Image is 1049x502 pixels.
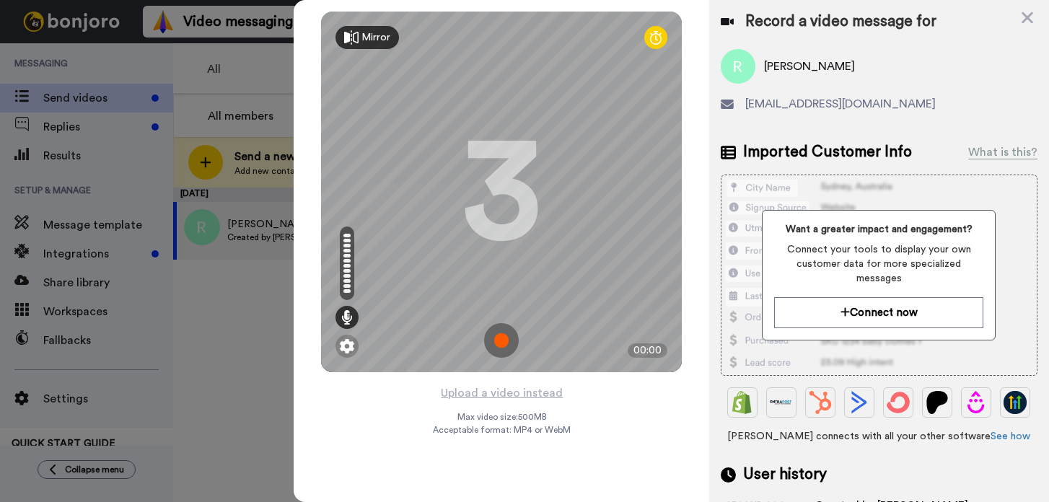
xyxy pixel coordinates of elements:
[774,222,983,237] span: Want a greater impact and engagement?
[743,464,827,485] span: User history
[743,141,912,163] span: Imported Customer Info
[770,391,793,414] img: Ontraport
[628,343,667,358] div: 00:00
[968,144,1037,161] div: What is this?
[745,95,936,113] span: [EMAIL_ADDRESS][DOMAIN_NAME]
[462,138,541,246] div: 3
[926,391,949,414] img: Patreon
[433,424,571,436] span: Acceptable format: MP4 or WebM
[721,429,1037,444] span: [PERSON_NAME] connects with all your other software
[436,384,567,402] button: Upload a video instead
[809,391,832,414] img: Hubspot
[991,431,1030,441] a: See how
[848,391,871,414] img: ActiveCampaign
[731,391,754,414] img: Shopify
[1004,391,1027,414] img: GoHighLevel
[774,242,983,286] span: Connect your tools to display your own customer data for more specialized messages
[774,297,983,328] button: Connect now
[965,391,988,414] img: Drip
[340,339,354,353] img: ic_gear.svg
[457,411,546,423] span: Max video size: 500 MB
[484,323,519,358] img: ic_record_start.svg
[887,391,910,414] img: ConvertKit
